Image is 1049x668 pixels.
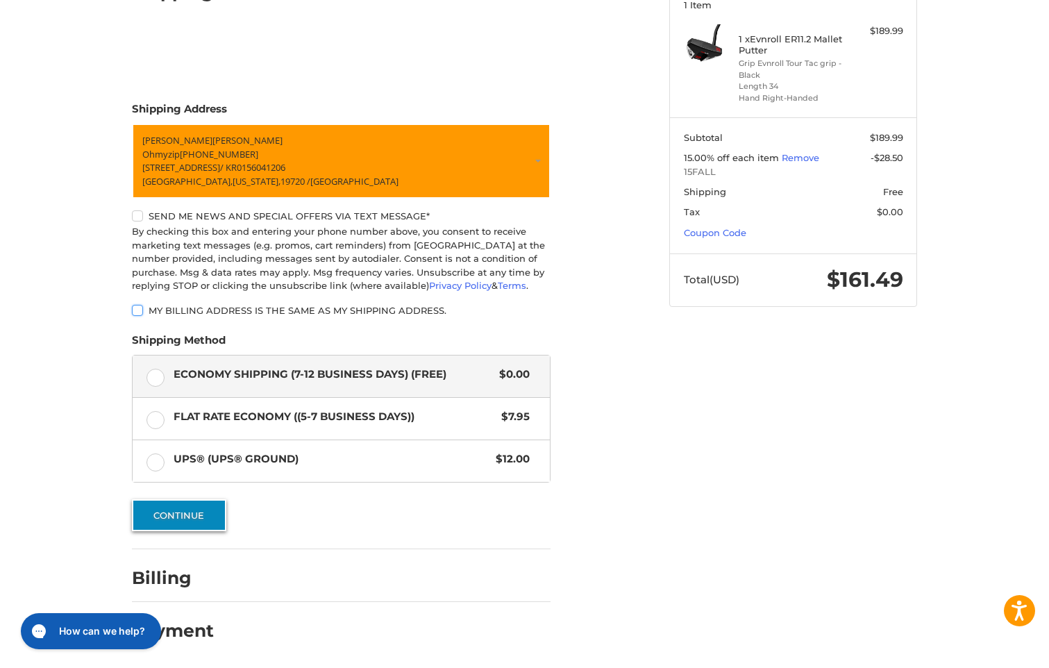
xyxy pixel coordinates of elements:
h2: Payment [132,620,214,642]
span: $0.00 [877,206,903,217]
span: Free [883,186,903,197]
span: Shipping [684,186,726,197]
span: [GEOGRAPHIC_DATA] [310,174,398,187]
a: Terms [498,280,526,291]
span: $189.99 [870,132,903,143]
a: Remove [782,152,819,163]
li: Grip Evnroll Tour Tac grip - Black [739,58,845,81]
span: Flat Rate Economy ((5-7 Business Days)) [174,409,495,425]
div: $189.99 [848,24,903,38]
span: [GEOGRAPHIC_DATA], [142,174,233,187]
button: Continue [132,499,226,531]
span: [PERSON_NAME] [212,134,283,147]
li: Length 34 [739,81,845,92]
h2: Billing [132,567,213,589]
span: -$28.50 [871,152,903,163]
label: My billing address is the same as my shipping address. [132,305,551,316]
span: [US_STATE], [233,174,280,187]
legend: Shipping Address [132,101,227,124]
span: 15.00% off each item [684,152,782,163]
span: 19720 / [280,174,310,187]
span: Subtotal [684,132,723,143]
span: UPS® (UPS® Ground) [174,451,489,467]
legend: Shipping Method [132,333,226,355]
span: / KR0156041206 [220,161,285,174]
span: Tax [684,206,700,217]
span: [PERSON_NAME] [142,134,212,147]
h4: 1 x Evnroll ER11.2 Mallet Putter [739,33,845,56]
label: Send me news and special offers via text message* [132,210,551,222]
span: Ohmyzip [142,147,180,160]
span: $7.95 [494,409,530,425]
iframe: Gorgias live chat messenger [14,608,165,654]
div: By checking this box and entering your phone number above, you consent to receive marketing text ... [132,225,551,293]
span: 15FALL [684,165,903,179]
span: [PHONE_NUMBER] [180,147,258,160]
a: Coupon Code [684,227,746,238]
a: Enter or select a different address [132,124,551,199]
span: $12.00 [489,451,530,467]
span: Total (USD) [684,273,739,286]
span: [STREET_ADDRESS] [142,161,220,174]
li: Hand Right-Handed [739,92,845,104]
a: Privacy Policy [429,280,492,291]
span: Economy Shipping (7-12 Business Days) (Free) [174,367,493,383]
span: $161.49 [827,267,903,292]
span: $0.00 [492,367,530,383]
